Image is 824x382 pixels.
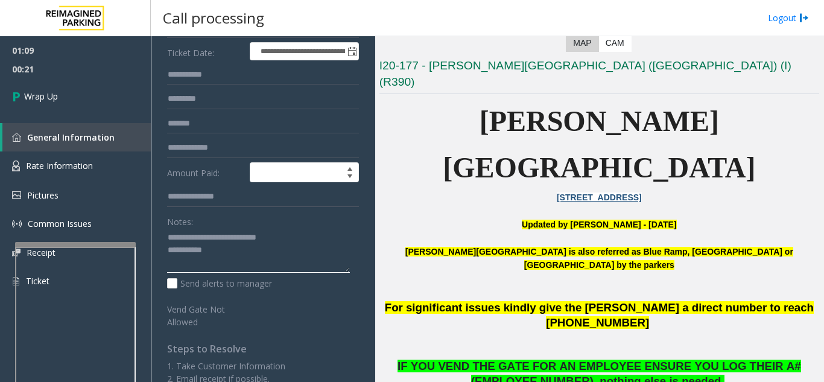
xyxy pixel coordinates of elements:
img: 'icon' [12,191,21,199]
span: [PERSON_NAME][GEOGRAPHIC_DATA] [443,105,755,183]
span: General Information [27,132,115,143]
label: Send alerts to manager [167,277,272,290]
img: 'icon' [12,161,20,171]
a: General Information [2,123,151,151]
span: Decrease value [341,173,358,182]
label: Amount Paid: [164,162,247,183]
h3: Call processing [157,3,270,33]
img: 'icon' [12,219,22,229]
label: Map [566,34,598,52]
label: Vend Gate Not Allowed [164,299,247,328]
span: Common Issues [28,218,92,229]
label: Ticket Date: [164,42,247,60]
img: 'icon' [12,133,21,142]
img: logout [799,11,809,24]
a: [STREET_ADDRESS] [557,193,642,202]
h3: I20-177 - [PERSON_NAME][GEOGRAPHIC_DATA] ([GEOGRAPHIC_DATA]) (I) (R390) [379,58,819,94]
span: For significant issues kindly give the [PERSON_NAME] a direct number to reach [PHONE_NUMBER] [385,301,814,329]
span: Wrap Up [24,90,58,103]
h4: Steps to Resolve [167,343,359,355]
span: Pictures [27,189,59,201]
span: Toggle popup [345,43,358,60]
img: 'icon' [12,249,21,256]
label: CAM [598,34,632,52]
font: Updated by [PERSON_NAME] - [DATE] [522,220,676,229]
span: Rate Information [26,160,93,171]
img: 'icon' [12,276,20,287]
label: Notes: [167,211,193,228]
span: Increase value [341,163,358,173]
a: Logout [768,11,809,24]
b: [PERSON_NAME][GEOGRAPHIC_DATA] is also referred as Blue Ramp, [GEOGRAPHIC_DATA] or [GEOGRAPHIC_DA... [405,247,793,270]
